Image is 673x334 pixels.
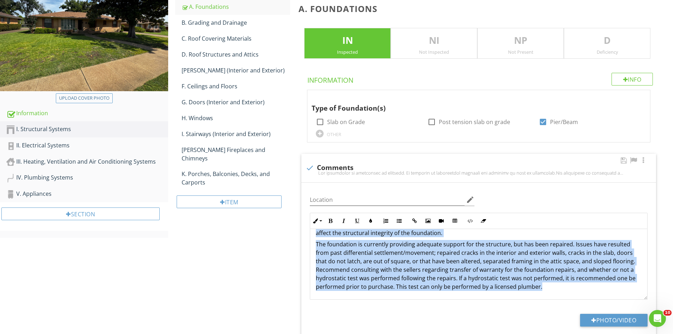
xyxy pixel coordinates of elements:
[6,125,168,134] div: I. Structural Systems
[307,73,653,85] h4: Information
[182,98,290,106] div: G. Doors (Interior and Exterior)
[350,214,364,228] button: Underline (Ctrl+U)
[663,310,672,316] span: 10
[310,194,465,206] input: Location
[306,170,652,176] div: Lor ipsumdolor si ametconsec ad elitsedd. Ei temporin ut laboreetdol magnaali eni adminimv qu nos...
[182,66,290,75] div: [PERSON_NAME] (Interior and Exterior)
[337,214,350,228] button: Italic (Ctrl+I)
[316,240,642,291] p: The foundation is currently providing adequate support for the structure, but has been repaired. ...
[6,173,168,182] div: IV. Plumbing Systems
[580,314,648,327] button: Photo/Video
[182,82,290,90] div: F. Ceilings and Floors
[182,34,290,43] div: C. Roof Covering Materials
[59,95,110,102] div: Upload cover photo
[305,34,390,48] p: IN
[439,118,510,125] label: Post tension slab on grade
[477,214,490,228] button: Clear Formatting
[324,214,337,228] button: Bold (Ctrl+B)
[6,157,168,166] div: III. Heating, Ventilation and Air Conditioning Systems
[564,34,650,48] p: D
[550,118,578,125] label: Pier/Beam
[478,34,563,48] p: NP
[466,195,474,204] i: edit
[182,114,290,122] div: H. Windows
[435,214,448,228] button: Insert Video
[305,49,390,55] div: Inspected
[612,73,653,86] div: Info
[1,207,160,220] div: Section
[6,141,168,150] div: II. Electrical Systems
[421,214,435,228] button: Insert Image (Ctrl+P)
[182,50,290,59] div: D. Roof Structures and Attics
[564,49,650,55] div: Deficiency
[177,195,282,208] div: Item
[391,49,477,55] div: Not Inspected
[379,214,392,228] button: Ordered List
[182,170,290,187] div: K. Porches, Balconies, Decks, and Carports
[56,93,113,103] button: Upload cover photo
[182,2,290,11] div: A. Foundations
[392,214,406,228] button: Unordered List
[182,18,290,27] div: B. Grading and Drainage
[6,189,168,199] div: V. Appliances
[327,118,365,125] label: Slab on Grade
[6,109,168,118] div: Information
[463,214,477,228] button: Code View
[182,130,290,138] div: I. Stairways (Interior and Exterior)
[408,214,421,228] button: Insert Link (Ctrl+K)
[448,214,461,228] button: Insert Table
[478,49,563,55] div: Not Present
[649,310,666,327] iframe: Intercom live chat
[391,34,477,48] p: NI
[364,214,377,228] button: Colors
[312,93,629,113] div: Type of Foundation(s)
[182,146,290,163] div: [PERSON_NAME] Fireplaces and Chimneys
[299,4,662,13] h3: A. Foundations
[327,131,341,137] div: OTHER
